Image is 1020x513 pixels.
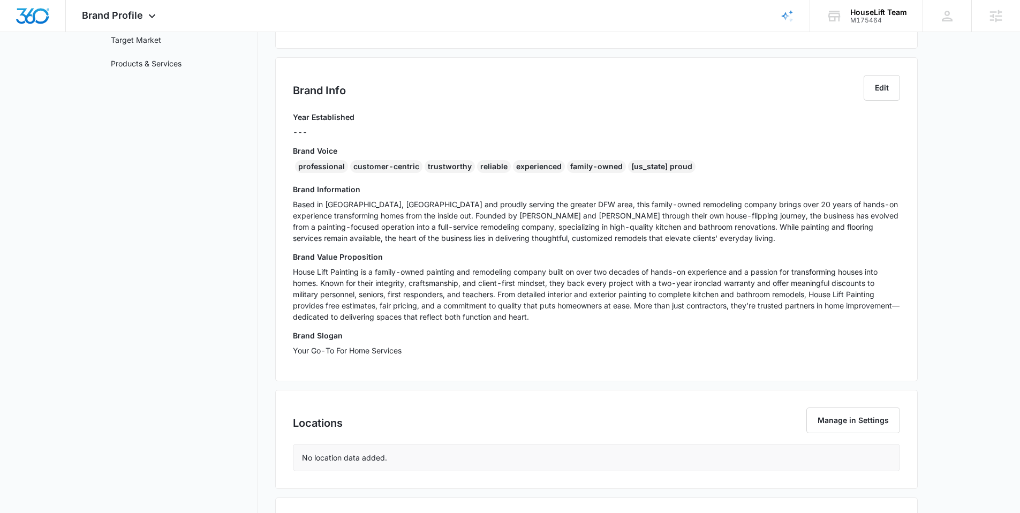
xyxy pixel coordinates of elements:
p: --- [293,126,354,138]
p: House Lift Painting is a family-owned painting and remodeling company built on over two decades o... [293,266,900,322]
button: Edit [864,75,900,101]
p: No location data added. [302,452,387,463]
h2: Brand Info [293,82,346,99]
button: Manage in Settings [806,408,900,433]
div: family-owned [567,160,626,173]
div: trustworthy [425,160,475,173]
a: Products & Services [111,58,182,69]
h3: Brand Voice [293,145,900,156]
h2: Locations [293,415,343,431]
div: account name [850,8,907,17]
div: reliable [477,160,511,173]
h3: Year Established [293,111,354,123]
div: [US_STATE] proud [628,160,696,173]
div: customer-centric [350,160,422,173]
span: Brand Profile [82,10,143,21]
p: Your Go-To For Home Services [293,345,900,356]
h3: Brand Value Proposition [293,251,900,262]
h3: Brand Information [293,184,900,195]
a: Target Market [111,34,161,46]
div: account id [850,17,907,24]
h3: Brand Slogan [293,330,900,341]
div: experienced [513,160,565,173]
p: Based in [GEOGRAPHIC_DATA], [GEOGRAPHIC_DATA] and proudly serving the greater DFW area, this fami... [293,199,900,244]
div: professional [295,160,348,173]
